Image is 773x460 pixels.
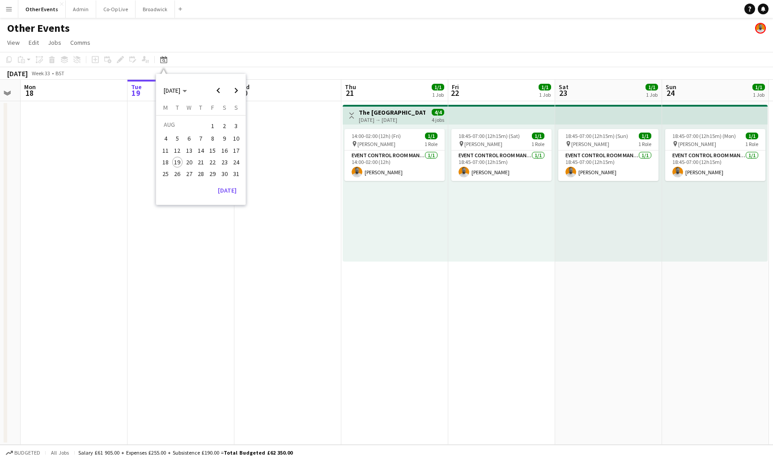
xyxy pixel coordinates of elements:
span: 19 [130,88,142,98]
span: 14 [195,145,206,156]
span: 1 [207,120,218,132]
span: 1/1 [746,133,758,139]
button: Budgeted [4,448,42,458]
span: 1 Role [425,141,437,147]
span: [DATE] [164,86,180,95]
span: 5 [172,133,183,144]
button: Previous month [209,82,227,99]
span: 1/1 [432,84,444,90]
span: Sat [559,83,569,91]
button: 29-08-2025 [207,168,218,180]
span: 24 [664,88,676,98]
button: [DATE] [214,183,240,198]
span: 18:45-07:00 (12h15m) (Sun) [565,133,628,139]
button: 07-08-2025 [195,133,207,144]
button: 01-08-2025 [207,119,218,133]
button: 17-08-2025 [230,145,242,156]
span: 17 [231,145,242,156]
h3: The [GEOGRAPHIC_DATA] [359,108,425,116]
h1: Other Events [7,21,70,35]
span: 23 [557,88,569,98]
span: 29 [207,168,218,179]
span: 13 [184,145,195,156]
span: 1 Role [745,141,758,147]
span: S [234,103,238,112]
a: Comms [67,37,94,48]
span: 1 Role [638,141,651,147]
button: 15-08-2025 [207,145,218,156]
button: 08-08-2025 [207,133,218,144]
span: 18:45-07:00 (12h15m) (Sat) [459,133,520,139]
button: 28-08-2025 [195,168,207,180]
span: 25 [160,168,171,179]
span: Sun [666,83,676,91]
app-user-avatar: Ben Sidaway [755,23,766,34]
app-card-role: Event Control Room Manager1/118:45-07:00 (12h15m)[PERSON_NAME] [665,150,765,181]
button: Other Events [18,0,66,18]
button: 25-08-2025 [160,168,171,180]
span: 26 [172,168,183,179]
button: 20-08-2025 [183,156,195,168]
span: Jobs [48,39,61,47]
button: 27-08-2025 [183,168,195,180]
button: Broadwick [136,0,175,18]
span: 18:45-07:00 (12h15m) (Mon) [672,133,736,139]
app-job-card: 18:45-07:00 (12h15m) (Sat)1/1 [PERSON_NAME]1 RoleEvent Control Room Manager1/118:45-07:00 (12h15m... [451,129,552,181]
span: Comms [70,39,90,47]
span: 24 [231,157,242,168]
button: 23-08-2025 [218,156,230,168]
span: All jobs [49,449,71,456]
span: 30 [219,168,230,179]
app-job-card: 18:45-07:00 (12h15m) (Mon)1/1 [PERSON_NAME]1 RoleEvent Control Room Manager1/118:45-07:00 (12h15m... [665,129,765,181]
app-card-role: Event Control Room Manager1/118:45-07:00 (12h15m)[PERSON_NAME] [451,150,552,181]
button: 16-08-2025 [218,145,230,156]
span: 22 [450,88,459,98]
app-job-card: 18:45-07:00 (12h15m) (Sun)1/1 [PERSON_NAME]1 RoleEvent Control Room Manager1/118:45-07:00 (12h15m... [558,129,658,181]
span: 16 [219,145,230,156]
div: BST [55,70,64,77]
button: 02-08-2025 [218,119,230,133]
span: Budgeted [14,450,40,456]
span: T [199,103,202,112]
span: 19 [172,157,183,168]
span: 21 [344,88,356,98]
span: W [187,103,191,112]
app-card-role: Event Control Room Manager1/114:00-02:00 (12h)[PERSON_NAME] [344,150,445,181]
span: 1 Role [531,141,544,147]
button: 09-08-2025 [218,133,230,144]
span: 12 [172,145,183,156]
button: 03-08-2025 [230,119,242,133]
span: 21 [195,157,206,168]
div: 4 jobs [432,116,444,123]
span: 18 [23,88,36,98]
span: Fri [452,83,459,91]
span: Week 33 [30,70,52,77]
button: 06-08-2025 [183,133,195,144]
div: [DATE] → [DATE] [359,116,425,123]
button: 14-08-2025 [195,145,207,156]
button: 30-08-2025 [218,168,230,180]
span: 10 [231,133,242,144]
span: 4 [160,133,171,144]
button: Choose month and year [160,82,191,99]
button: 10-08-2025 [230,133,242,144]
td: AUG [160,119,207,133]
button: 31-08-2025 [230,168,242,180]
button: 26-08-2025 [171,168,183,180]
span: 23 [219,157,230,168]
span: 31 [231,168,242,179]
span: 1/1 [646,84,658,90]
button: Co-Op Live [96,0,136,18]
button: 19-08-2025 [171,156,183,168]
a: Jobs [44,37,65,48]
span: 1/1 [425,133,437,139]
span: 11 [160,145,171,156]
span: T [176,103,179,112]
app-job-card: 14:00-02:00 (12h) (Fri)1/1 [PERSON_NAME]1 RoleEvent Control Room Manager1/114:00-02:00 (12h)[PERS... [344,129,445,181]
span: 4/4 [432,109,444,116]
button: 12-08-2025 [171,145,183,156]
button: 18-08-2025 [160,156,171,168]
